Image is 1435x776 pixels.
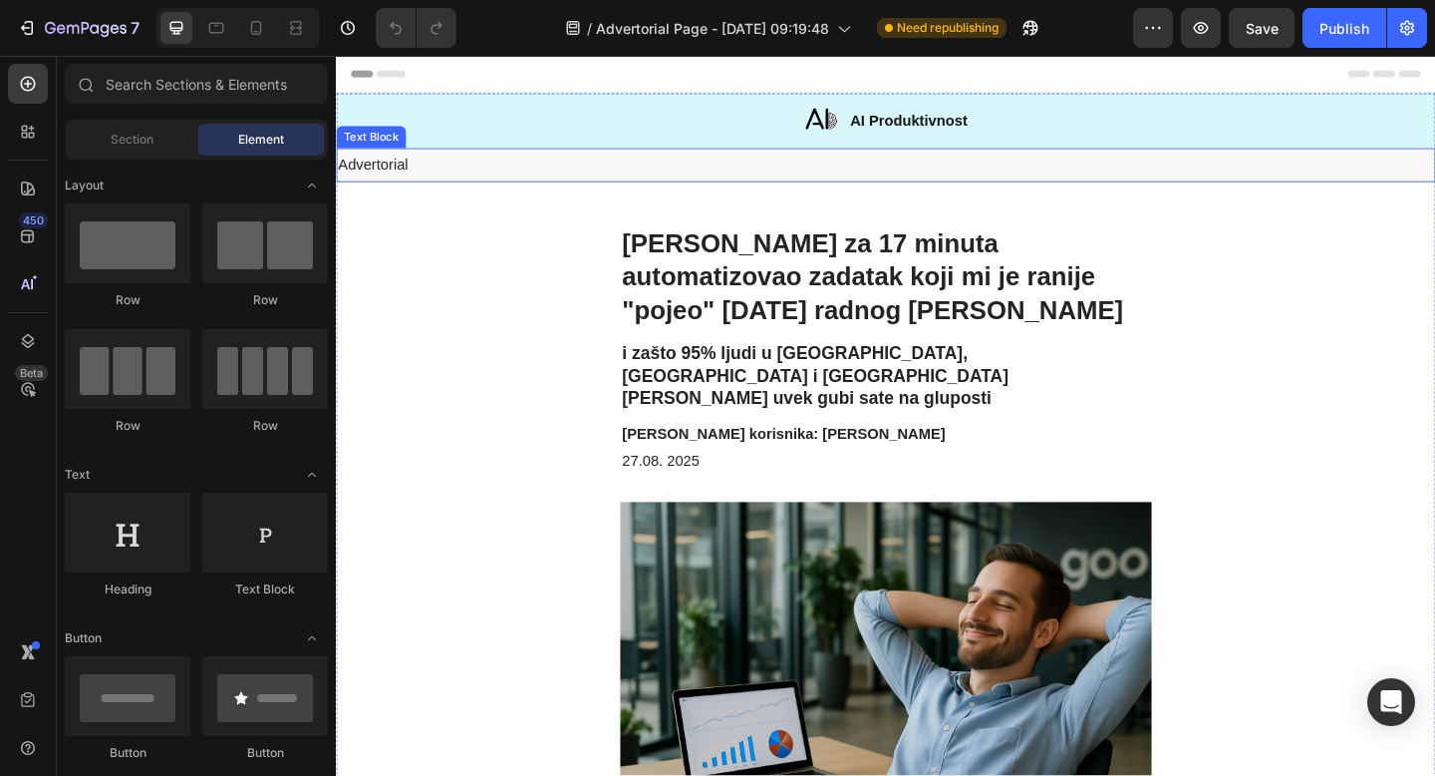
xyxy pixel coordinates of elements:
div: Row [65,417,190,435]
div: Open Intercom Messenger [1367,678,1415,726]
span: Need republishing [897,19,999,37]
div: Row [202,417,328,435]
div: Heading [65,581,190,598]
p: 27.08. 2025 [311,431,885,452]
span: Section [111,131,153,149]
h1: [PERSON_NAME] za 17 minuta automatizovao zadatak koji mi je ranije "pojeo" [DATE] radnog [PERSON_... [309,186,887,298]
button: Save [1229,8,1294,48]
span: Toggle open [296,170,328,201]
p: Advertorial [2,109,1194,130]
button: Publish [1302,8,1386,48]
span: / [587,18,592,39]
p: [PERSON_NAME] korisnika: [PERSON_NAME] [311,402,885,423]
p: 7 [131,16,140,40]
h2: AI Produktivnost [557,59,689,84]
span: Toggle open [296,459,328,491]
div: Text Block [202,581,328,598]
span: Toggle open [296,622,328,654]
span: Advertorial Page - [DATE] 09:19:48 [596,18,829,39]
span: Button [65,629,102,647]
iframe: Design area [336,56,1435,776]
div: Text Block [4,80,72,98]
input: Search Sections & Elements [65,64,328,104]
h2: i zašto 95% ljudi u [GEOGRAPHIC_DATA], [GEOGRAPHIC_DATA] i [GEOGRAPHIC_DATA] [PERSON_NAME] uvek g... [309,310,887,388]
div: Row [65,291,190,309]
div: Publish [1319,18,1369,39]
span: Save [1246,20,1279,37]
div: Beta [15,365,48,381]
div: Button [65,744,190,762]
div: Button [202,744,328,762]
div: Row [202,291,328,309]
span: Layout [65,177,104,194]
div: Undo/Redo [376,8,456,48]
span: Element [238,131,284,149]
div: 450 [19,212,48,228]
span: Text [65,466,90,484]
button: 7 [8,8,148,48]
